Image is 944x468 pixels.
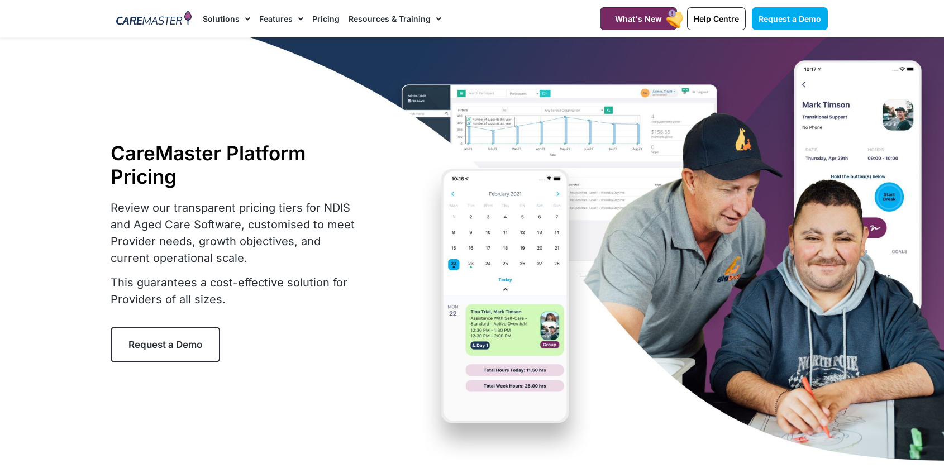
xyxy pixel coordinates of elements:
[116,11,192,27] img: CareMaster Logo
[759,14,821,23] span: Request a Demo
[694,14,739,23] span: Help Centre
[111,274,362,308] p: This guarantees a cost-effective solution for Providers of all sizes.
[615,14,662,23] span: What's New
[111,199,362,266] p: Review our transparent pricing tiers for NDIS and Aged Care Software, customised to meet Provider...
[111,141,362,188] h1: CareMaster Platform Pricing
[111,327,220,362] a: Request a Demo
[600,7,677,30] a: What's New
[752,7,828,30] a: Request a Demo
[687,7,746,30] a: Help Centre
[128,339,202,350] span: Request a Demo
